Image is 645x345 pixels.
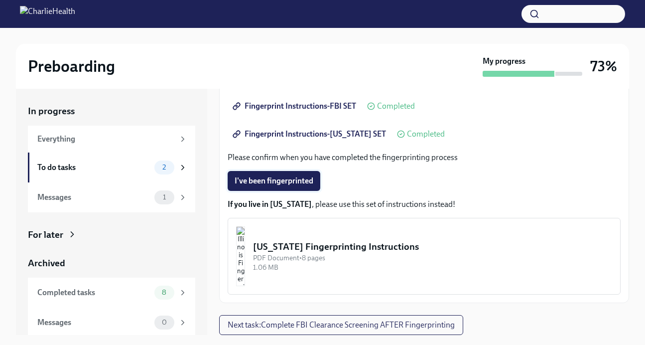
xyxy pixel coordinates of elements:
button: [US_STATE] Fingerprinting InstructionsPDF Document•8 pages1.06 MB [228,218,621,295]
a: Archived [28,257,195,270]
div: 1.06 MB [253,263,612,272]
a: To do tasks2 [28,153,195,182]
a: Fingerprint Instructions-[US_STATE] SET [228,124,393,144]
span: Next task : Complete FBI Clearance Screening AFTER Fingerprinting [228,320,455,330]
div: PDF Document • 8 pages [253,253,612,263]
span: 1 [157,193,172,201]
a: For later [28,228,195,241]
button: I've been fingerprinted [228,171,320,191]
span: 2 [156,164,172,171]
a: Messages0 [28,308,195,338]
a: Fingerprint Instructions-FBI SET [228,96,363,116]
a: Everything [28,126,195,153]
div: Completed tasks [37,287,150,298]
span: Completed [407,130,445,138]
div: Messages [37,192,150,203]
a: Completed tasks8 [28,278,195,308]
span: Fingerprint Instructions-FBI SET [235,101,356,111]
span: Fingerprint Instructions-[US_STATE] SET [235,129,386,139]
h3: 73% [590,57,617,75]
h2: Preboarding [28,56,115,76]
span: 0 [156,319,173,326]
p: Please confirm when you have completed the fingerprinting process [228,152,621,163]
img: Illinois Fingerprinting Instructions [236,226,245,286]
div: Messages [37,317,150,328]
a: Messages1 [28,182,195,212]
a: In progress [28,105,195,118]
div: To do tasks [37,162,150,173]
p: , please use this set of instructions instead! [228,199,621,210]
span: 8 [156,289,172,296]
span: Completed [377,102,415,110]
strong: My progress [483,56,525,67]
span: I've been fingerprinted [235,176,313,186]
div: Everything [37,134,174,145]
img: CharlieHealth [20,6,75,22]
button: Next task:Complete FBI Clearance Screening AFTER Fingerprinting [219,315,463,335]
strong: If you live in [US_STATE] [228,199,312,209]
div: [US_STATE] Fingerprinting Instructions [253,240,612,253]
div: For later [28,228,63,241]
